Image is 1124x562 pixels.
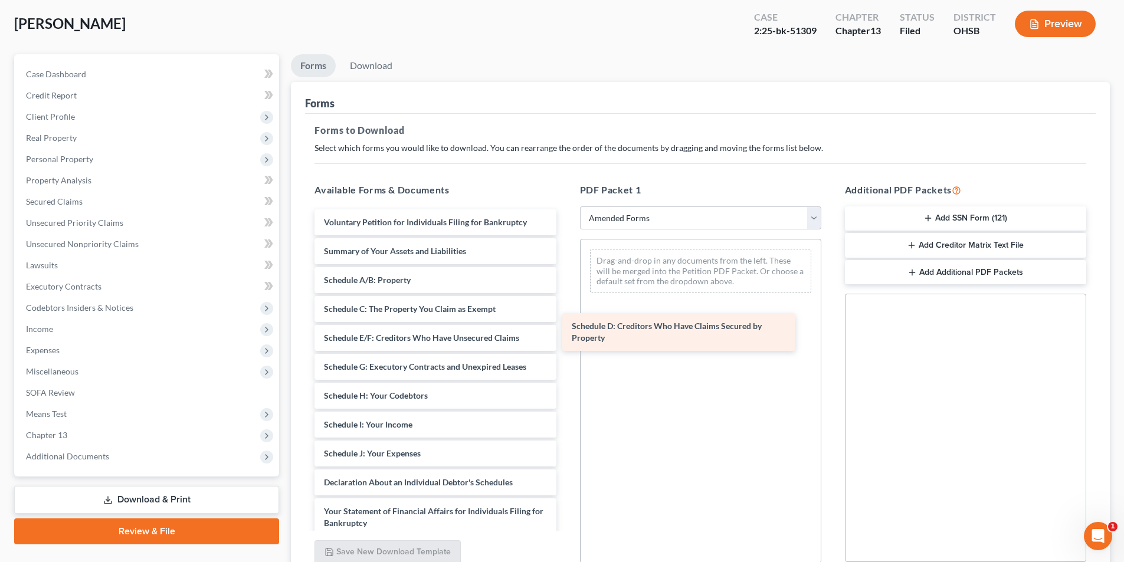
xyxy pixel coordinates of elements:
[845,260,1086,285] button: Add Additional PDF Packets
[17,64,279,85] a: Case Dashboard
[314,183,556,197] h5: Available Forms & Documents
[590,249,811,293] div: Drag-and-drop in any documents from the left. These will be merged into the Petition PDF Packet. ...
[314,142,1086,154] p: Select which forms you would like to download. You can rearrange the order of the documents by dr...
[26,111,75,121] span: Client Profile
[845,206,1086,231] button: Add SSN Form (121)
[835,24,881,38] div: Chapter
[26,196,83,206] span: Secured Claims
[845,233,1086,258] button: Add Creditor Matrix Text File
[26,218,123,228] span: Unsecured Priority Claims
[845,183,1086,197] h5: Additional PDF Packets
[17,255,279,276] a: Lawsuits
[26,387,75,397] span: SOFA Review
[324,506,543,528] span: Your Statement of Financial Affairs for Individuals Filing for Bankruptcy
[324,246,466,256] span: Summary of Your Assets and Liabilities
[340,54,402,77] a: Download
[900,11,935,24] div: Status
[835,11,881,24] div: Chapter
[953,11,996,24] div: District
[26,324,53,334] span: Income
[17,212,279,234] a: Unsecured Priority Claims
[26,345,60,355] span: Expenses
[26,133,77,143] span: Real Property
[17,85,279,106] a: Credit Report
[14,15,126,32] span: [PERSON_NAME]
[17,191,279,212] a: Secured Claims
[324,275,411,285] span: Schedule A/B: Property
[324,217,527,227] span: Voluntary Petition for Individuals Filing for Bankruptcy
[870,25,881,36] span: 13
[17,170,279,191] a: Property Analysis
[17,276,279,297] a: Executory Contracts
[1084,522,1112,550] iframe: Intercom live chat
[754,11,817,24] div: Case
[291,54,336,77] a: Forms
[324,333,519,343] span: Schedule E/F: Creditors Who Have Unsecured Claims
[14,486,279,514] a: Download & Print
[26,303,133,313] span: Codebtors Insiders & Notices
[324,448,421,458] span: Schedule J: Your Expenses
[324,361,526,372] span: Schedule G: Executory Contracts and Unexpired Leases
[754,24,817,38] div: 2:25-bk-51309
[26,69,86,79] span: Case Dashboard
[17,234,279,255] a: Unsecured Nonpriority Claims
[26,451,109,461] span: Additional Documents
[580,183,821,197] h5: PDF Packet 1
[26,281,101,291] span: Executory Contracts
[26,175,91,185] span: Property Analysis
[26,90,77,100] span: Credit Report
[324,419,412,429] span: Schedule I: Your Income
[26,366,78,376] span: Miscellaneous
[26,154,93,164] span: Personal Property
[17,382,279,403] a: SOFA Review
[26,409,67,419] span: Means Test
[1108,522,1118,531] span: 1
[26,239,139,249] span: Unsecured Nonpriority Claims
[14,518,279,544] a: Review & File
[324,390,428,400] span: Schedule H: Your Codebtors
[324,477,513,487] span: Declaration About an Individual Debtor's Schedules
[314,123,1086,137] h5: Forms to Download
[900,24,935,38] div: Filed
[953,24,996,38] div: OHSB
[305,96,335,110] div: Forms
[26,430,67,440] span: Chapter 13
[324,304,496,314] span: Schedule C: The Property You Claim as Exempt
[572,321,762,343] span: Schedule D: Creditors Who Have Claims Secured by Property
[1015,11,1096,37] button: Preview
[26,260,58,270] span: Lawsuits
